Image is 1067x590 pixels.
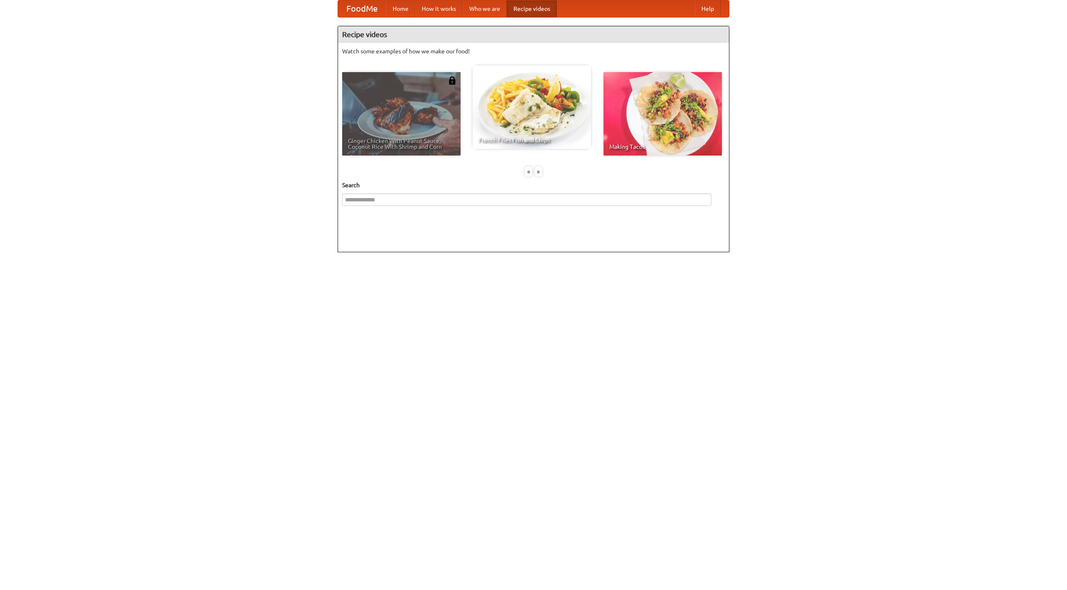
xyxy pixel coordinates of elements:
h4: Recipe videos [338,26,729,43]
a: Making Tacos [604,72,722,156]
a: Who we are [463,0,507,17]
span: Making Tacos [609,144,716,150]
a: How it works [415,0,463,17]
a: Recipe videos [507,0,557,17]
a: French Fries Fish and Chips [473,65,591,149]
span: French Fries Fish and Chips [478,137,585,143]
div: « [525,166,532,177]
a: Help [695,0,721,17]
p: Watch some examples of how we make our food! [342,47,725,55]
a: FoodMe [338,0,386,17]
div: » [535,166,542,177]
a: Home [386,0,415,17]
h5: Search [342,181,725,189]
img: 483408.png [448,76,456,85]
